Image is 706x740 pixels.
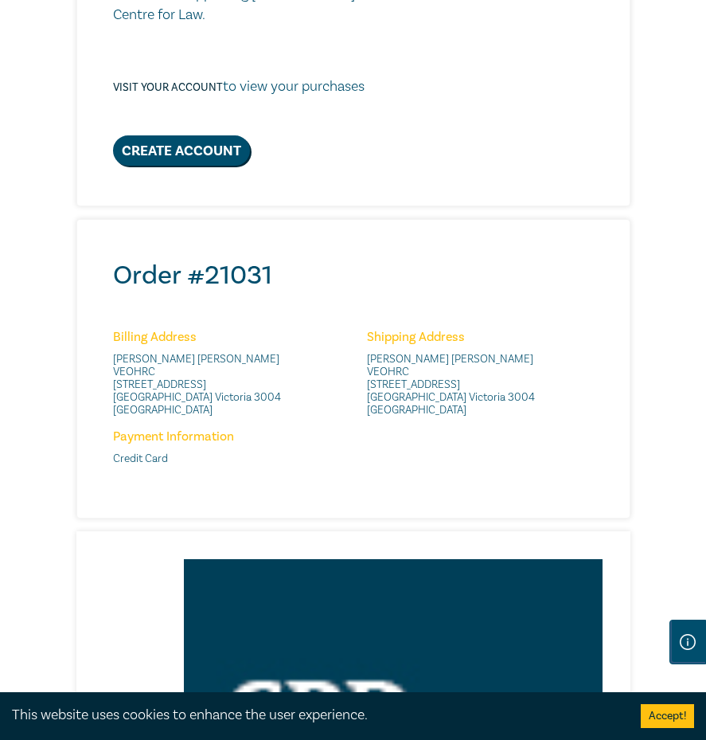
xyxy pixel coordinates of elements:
[113,353,348,366] span: [PERSON_NAME] [PERSON_NAME]
[113,260,602,292] h2: Order # 21031
[641,704,694,728] button: Accept cookies
[113,378,348,417] span: [STREET_ADDRESS] [GEOGRAPHIC_DATA] Victoria 3004 [GEOGRAPHIC_DATA]
[680,634,696,650] img: Information Icon
[12,705,617,726] div: This website uses cookies to enhance the user experience.
[113,452,348,465] span: Credit Card
[367,353,602,366] span: [PERSON_NAME] [PERSON_NAME]
[113,366,348,378] span: VEOHRC
[113,135,250,166] a: Create Account
[113,429,348,444] h6: Payment Information
[367,378,602,417] span: [STREET_ADDRESS] [GEOGRAPHIC_DATA] Victoria 3004 [GEOGRAPHIC_DATA]
[113,76,365,97] p: to view your purchases
[113,330,348,345] h6: Billing Address
[113,80,223,95] a: Visit your account
[367,330,602,345] h6: Shipping Address
[367,366,602,378] span: VEOHRC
